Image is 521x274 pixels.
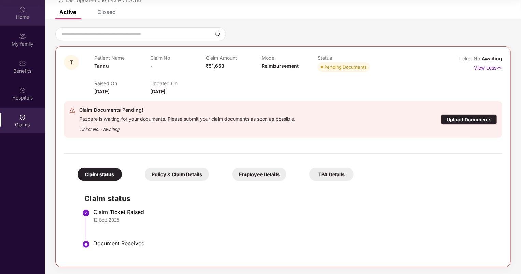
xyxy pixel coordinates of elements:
img: svg+xml;base64,PHN2ZyBpZD0iSG9tZSIgeG1sbnM9Imh0dHA6Ly93d3cudzMub3JnLzIwMDAvc3ZnIiB3aWR0aD0iMjAiIG... [19,6,26,13]
div: Upload Documents [441,114,497,125]
div: Pazcare is waiting for your documents. Please submit your claim documents as soon as possible. [79,114,295,122]
span: Tannu [94,63,109,69]
div: 12 Sep 2025 [93,217,495,223]
span: [DATE] [150,89,166,94]
div: Active [59,9,76,15]
div: Ticket No. - Awaiting [79,122,295,133]
img: svg+xml;base64,PHN2ZyB3aWR0aD0iMjAiIGhlaWdodD0iMjAiIHZpZXdCb3g9IjAgMCAyMCAyMCIgZmlsbD0ibm9uZSIgeG... [19,33,26,40]
img: svg+xml;base64,PHN2ZyB4bWxucz0iaHR0cDovL3d3dy53My5vcmcvMjAwMC9zdmciIHdpZHRoPSIxNyIgaGVpZ2h0PSIxNy... [496,64,502,72]
div: Employee Details [232,168,286,181]
div: Pending Documents [324,64,367,71]
div: Policy & Claim Details [145,168,209,181]
img: svg+xml;base64,PHN2ZyBpZD0iQ2xhaW0iIHhtbG5zPSJodHRwOi8vd3d3LnczLm9yZy8yMDAwL3N2ZyIgd2lkdGg9IjIwIi... [19,114,26,121]
div: Claim Documents Pending! [79,106,295,114]
p: Updated On [150,80,206,86]
img: svg+xml;base64,PHN2ZyBpZD0iQmVuZWZpdHMiIHhtbG5zPSJodHRwOi8vd3d3LnczLm9yZy8yMDAwL3N2ZyIgd2lkdGg9Ij... [19,60,26,67]
p: Claim Amount [206,55,262,61]
img: svg+xml;base64,PHN2ZyBpZD0iU3RlcC1BY3RpdmUtMzJ4MzIiIHhtbG5zPSJodHRwOi8vd3d3LnczLm9yZy8yMDAwL3N2Zy... [82,240,90,248]
span: Awaiting [482,56,502,61]
span: T [70,60,73,65]
p: Raised On [94,80,150,86]
h2: Claim status [84,193,495,204]
img: svg+xml;base64,PHN2ZyBpZD0iU3RlcC1Eb25lLTMyeDMyIiB4bWxucz0iaHR0cDovL3d3dy53My5vcmcvMjAwMC9zdmciIH... [82,209,90,217]
p: Mode [262,55,318,61]
img: svg+xml;base64,PHN2ZyBpZD0iSG9zcGl0YWxzIiB4bWxucz0iaHR0cDovL3d3dy53My5vcmcvMjAwMC9zdmciIHdpZHRoPS... [19,87,26,94]
img: svg+xml;base64,PHN2ZyBpZD0iU2VhcmNoLTMyeDMyIiB4bWxucz0iaHR0cDovL3d3dy53My5vcmcvMjAwMC9zdmciIHdpZH... [215,31,220,37]
div: TPA Details [309,168,354,181]
div: Closed [97,9,116,15]
span: ₹51,653 [206,63,224,69]
p: Status [318,55,373,61]
span: - [150,63,153,69]
div: Claim status [78,168,122,181]
img: svg+xml;base64,PHN2ZyB4bWxucz0iaHR0cDovL3d3dy53My5vcmcvMjAwMC9zdmciIHdpZHRoPSIyNCIgaGVpZ2h0PSIyNC... [69,107,76,114]
div: Claim Ticket Raised [93,209,495,215]
p: Claim No [150,55,206,61]
div: Document Received [93,240,495,247]
p: Patient Name [94,55,150,61]
p: View Less [474,62,502,72]
span: Reimbursement [262,63,299,69]
span: [DATE] [94,89,110,94]
span: Ticket No [458,56,482,61]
